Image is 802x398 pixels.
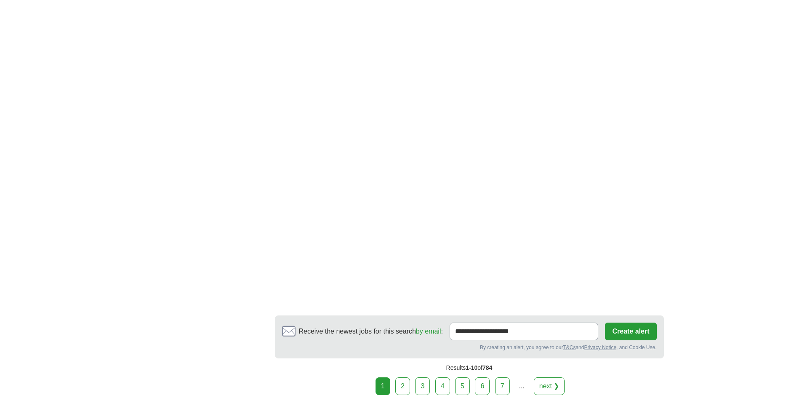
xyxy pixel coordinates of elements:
a: 2 [395,377,410,395]
a: T&Cs [563,345,576,350]
a: 4 [435,377,450,395]
a: 3 [415,377,430,395]
div: By creating an alert, you agree to our and , and Cookie Use. [282,344,657,351]
a: 7 [495,377,510,395]
span: 784 [482,364,492,371]
a: 5 [455,377,470,395]
span: 1-10 [466,364,477,371]
span: Receive the newest jobs for this search : [299,326,443,337]
div: 1 [376,377,390,395]
div: ... [513,378,530,395]
button: Create alert [605,323,656,340]
a: by email [416,328,441,335]
a: 6 [475,377,490,395]
a: Privacy Notice [584,345,616,350]
div: Results of [275,358,664,377]
a: next ❯ [534,377,565,395]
